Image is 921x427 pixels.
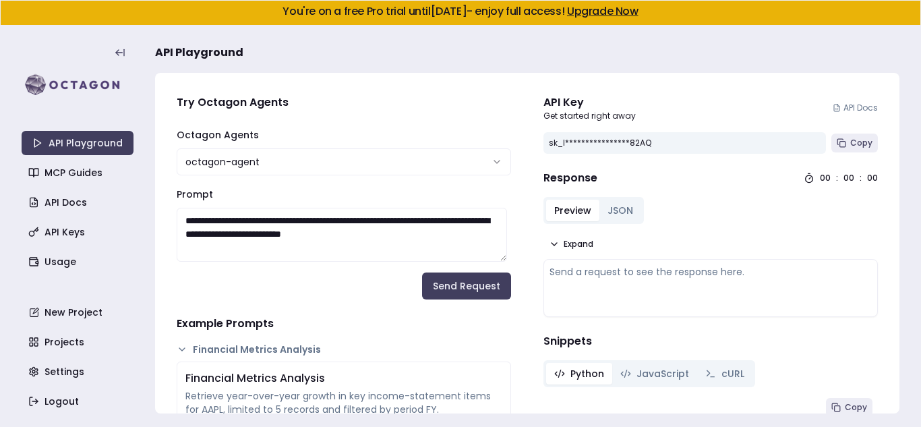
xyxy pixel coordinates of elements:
[570,367,604,380] span: Python
[23,161,135,185] a: MCP Guides
[599,200,641,221] button: JSON
[23,250,135,274] a: Usage
[867,173,878,183] div: 00
[23,330,135,354] a: Projects
[23,190,135,215] a: API Docs
[23,220,135,244] a: API Keys
[185,389,502,416] div: Retrieve year-over-year growth in key income-statement items for AAPL, limited to 5 records and f...
[833,103,878,113] a: API Docs
[721,367,744,380] span: cURL
[820,173,831,183] div: 00
[549,265,872,279] div: Send a request to see the response here.
[543,170,597,186] h4: Response
[843,173,854,183] div: 00
[831,134,878,152] button: Copy
[177,316,511,332] h4: Example Prompts
[422,273,511,300] button: Send Request
[23,360,135,384] a: Settings
[826,398,872,417] button: Copy
[155,45,243,61] span: API Playground
[850,138,872,148] span: Copy
[564,239,593,250] span: Expand
[22,131,133,155] a: API Playground
[177,343,511,356] button: Financial Metrics Analysis
[22,72,133,98] img: logo-rect-yK7x_WSZ.svg
[860,173,862,183] div: :
[636,367,689,380] span: JavaScript
[177,128,259,142] label: Octagon Agents
[543,235,599,254] button: Expand
[23,389,135,414] a: Logout
[11,6,910,17] h5: You're on a free Pro trial until [DATE] - enjoy full access!
[567,3,638,19] a: Upgrade Now
[185,370,502,387] div: Financial Metrics Analysis
[845,402,867,413] span: Copy
[836,173,838,183] div: :
[543,333,878,349] h4: Snippets
[177,94,511,111] h4: Try Octagon Agents
[543,94,636,111] div: API Key
[546,200,599,221] button: Preview
[543,111,636,121] p: Get started right away
[23,300,135,324] a: New Project
[177,188,213,201] label: Prompt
